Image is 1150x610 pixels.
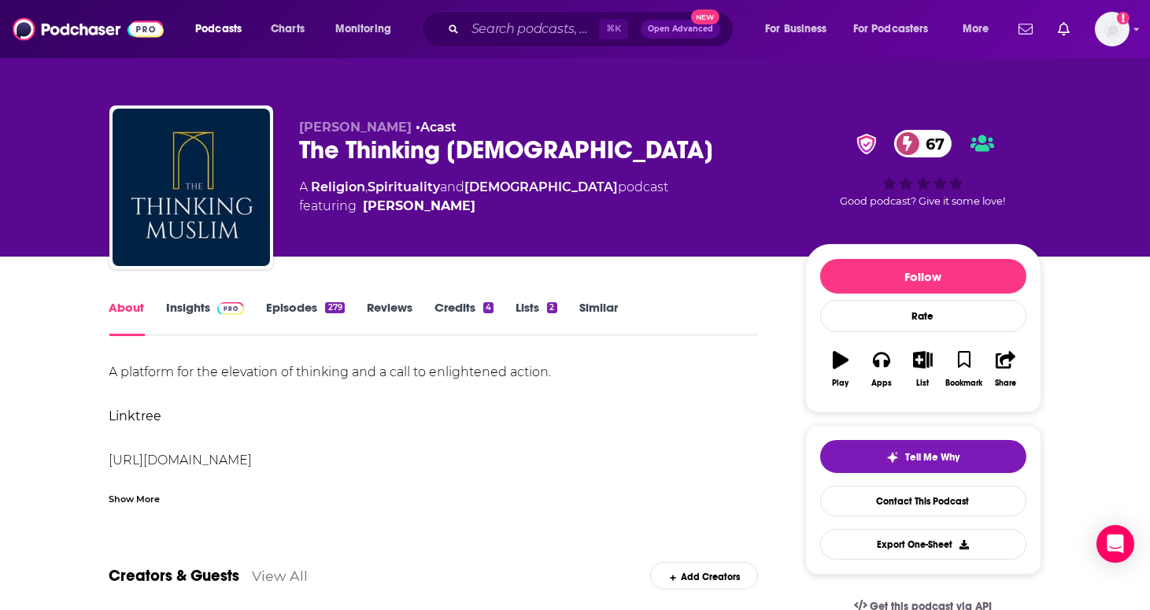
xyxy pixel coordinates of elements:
div: Apps [871,379,892,388]
div: Share [995,379,1016,388]
span: Tell Me Why [905,451,960,464]
a: Spirituality [368,179,441,194]
span: Open Advanced [648,25,713,33]
img: tell me why sparkle [886,451,899,464]
span: For Business [765,18,827,40]
a: About [109,300,145,336]
a: 67 [894,130,952,157]
div: 279 [325,302,344,313]
button: open menu [754,17,847,42]
a: Lists2 [516,300,557,336]
div: Play [832,379,849,388]
div: Rate [820,300,1026,332]
a: Credits4 [434,300,494,336]
a: Contact This Podcast [820,486,1026,516]
button: List [902,341,943,397]
div: 2 [547,302,557,313]
div: Add Creators [650,562,758,590]
a: Muhammad Jalal [364,197,476,216]
button: Open AdvancedNew [641,20,720,39]
a: InsightsPodchaser Pro [167,300,245,336]
button: open menu [324,17,412,42]
img: Podchaser - Follow, Share and Rate Podcasts [13,14,164,44]
span: Good podcast? Give it some love! [841,195,1006,207]
img: User Profile [1095,12,1130,46]
span: 67 [910,130,952,157]
a: Creators & Guests [109,566,240,586]
span: Monitoring [335,18,391,40]
div: Open Intercom Messenger [1096,525,1134,563]
a: [DEMOGRAPHIC_DATA] [465,179,619,194]
div: Bookmark [945,379,982,388]
a: Similar [579,300,618,336]
span: ⌘ K [599,19,628,39]
img: Podchaser Pro [217,302,245,315]
a: Acast [421,120,457,135]
button: open menu [952,17,1009,42]
a: Episodes279 [266,300,344,336]
span: • [416,120,457,135]
input: Search podcasts, credits, & more... [465,17,599,42]
button: Bookmark [944,341,985,397]
button: Show profile menu [1095,12,1130,46]
a: Charts [261,17,314,42]
span: Logged in as agoldsmithwissman [1095,12,1130,46]
span: Podcasts [195,18,242,40]
span: featuring [300,197,669,216]
div: Search podcasts, credits, & more... [437,11,749,47]
div: 4 [483,302,494,313]
span: For Podcasters [853,18,929,40]
button: Apps [861,341,902,397]
strong: Linktree [109,409,162,423]
span: [PERSON_NAME] [300,120,412,135]
a: Show notifications dropdown [1012,16,1039,43]
div: List [917,379,930,388]
img: verified Badge [852,134,882,154]
a: Show notifications dropdown [1052,16,1076,43]
a: View All [253,567,309,584]
div: verified Badge67Good podcast? Give it some love! [805,120,1041,217]
a: [URL][DOMAIN_NAME] [109,453,253,468]
div: A podcast [300,178,669,216]
img: The Thinking Muslim [113,109,270,266]
span: Charts [271,18,305,40]
svg: Add a profile image [1117,12,1130,24]
button: Export One-Sheet [820,529,1026,560]
span: and [441,179,465,194]
button: Share [985,341,1026,397]
span: More [963,18,989,40]
a: Reviews [367,300,412,336]
button: tell me why sparkleTell Me Why [820,440,1026,473]
a: Religion [312,179,366,194]
button: Follow [820,259,1026,294]
button: Play [820,341,861,397]
span: , [366,179,368,194]
button: open menu [843,17,952,42]
button: open menu [184,17,262,42]
span: New [691,9,719,24]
